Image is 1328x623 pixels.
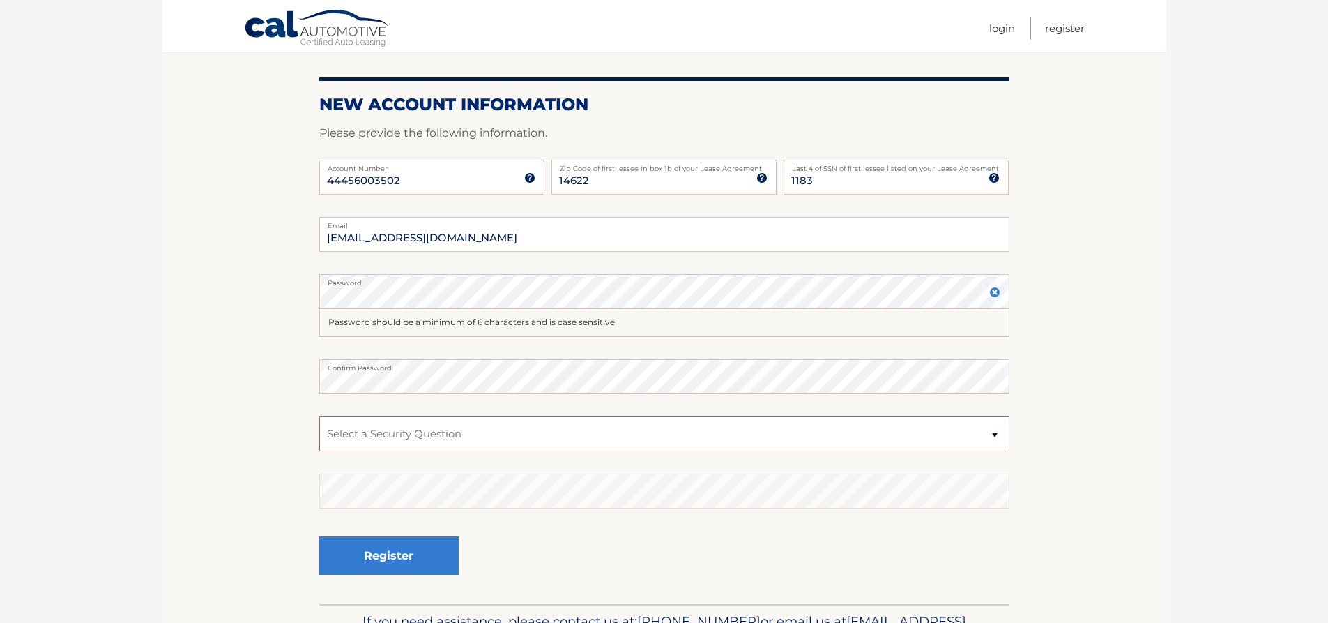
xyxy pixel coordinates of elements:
img: close.svg [989,287,1000,298]
img: tooltip.svg [989,172,1000,183]
a: Login [989,17,1015,40]
button: Register [319,536,459,575]
label: Confirm Password [319,359,1009,370]
input: Email [319,217,1009,252]
label: Password [319,274,1009,285]
label: Zip Code of first lessee in box 1b of your Lease Agreement [551,160,777,171]
p: Please provide the following information. [319,123,1009,143]
input: SSN or EIN (last 4 digits only) [784,160,1009,195]
img: tooltip.svg [756,172,768,183]
img: tooltip.svg [524,172,535,183]
a: Cal Automotive [244,9,390,50]
div: Password should be a minimum of 6 characters and is case sensitive [319,309,1009,337]
input: Account Number [319,160,544,195]
label: Email [319,217,1009,228]
input: Zip Code [551,160,777,195]
a: Register [1045,17,1085,40]
label: Last 4 of SSN of first lessee listed on your Lease Agreement [784,160,1009,171]
h2: New Account Information [319,94,1009,115]
label: Account Number [319,160,544,171]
